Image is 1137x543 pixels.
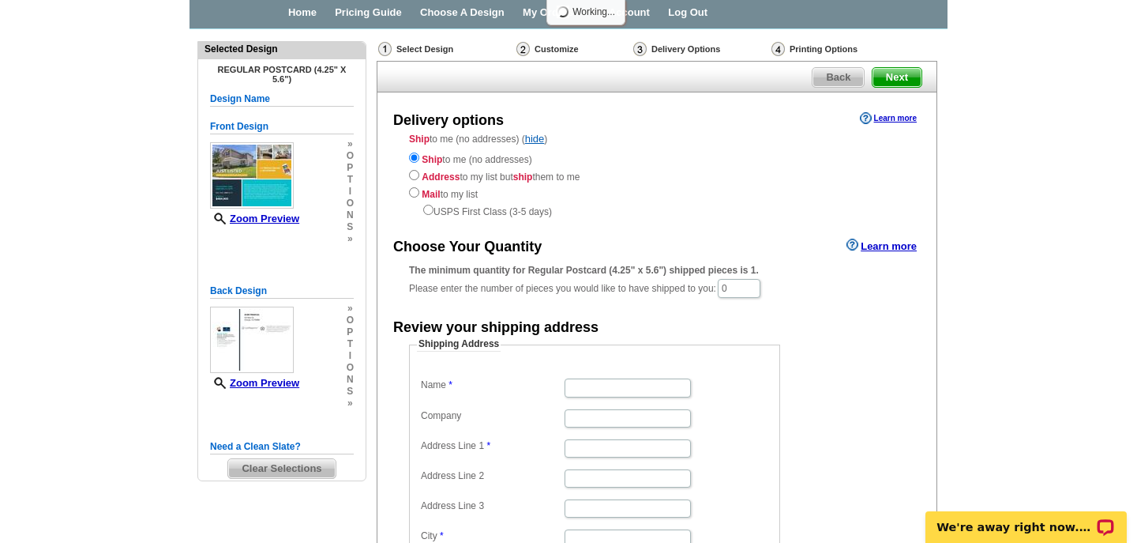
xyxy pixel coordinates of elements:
[393,111,504,131] div: Delivery options
[347,386,354,398] span: s
[557,6,569,18] img: loading...
[632,41,770,61] div: Delivery Options
[525,133,545,145] a: hide
[288,6,317,18] a: Home
[210,65,354,84] h4: Regular Postcard (4.25" x 5.6")
[421,469,563,483] label: Address Line 2
[347,186,354,198] span: i
[523,6,573,18] a: My Orders
[421,439,563,453] label: Address Line 1
[347,162,354,174] span: p
[198,42,366,56] div: Selected Design
[417,337,501,352] legend: Shipping Address
[420,6,505,18] a: Choose A Design
[422,172,460,183] strong: Address
[347,303,354,315] span: »
[378,42,392,56] img: Select Design
[210,377,299,389] a: Zoom Preview
[210,142,294,209] img: small-thumb.jpg
[347,138,354,150] span: »
[210,307,294,373] img: small-thumb.jpg
[409,263,905,277] div: The minimum quantity for Regular Postcard (4.25" x 5.6") shipped pieces is 1.
[812,68,864,87] span: Back
[409,202,905,219] div: USPS First Class (3-5 days)
[860,112,917,125] a: Learn more
[421,409,563,423] label: Company
[210,92,354,107] h5: Design Name
[210,439,354,454] h5: Need a Clean Slate?
[422,154,442,165] strong: Ship
[421,530,563,543] label: City
[393,318,599,338] div: Review your shipping address
[347,150,354,162] span: o
[421,379,563,392] label: Name
[846,239,917,251] a: Learn more
[915,493,1137,543] iframe: LiveChat chat widget
[347,398,354,409] span: »
[409,263,905,300] div: Please enter the number of pieces you would like to have shipped to you:
[422,189,440,200] strong: Mail
[633,42,647,56] img: Delivery Options
[668,6,707,18] a: Log Out
[513,172,533,183] strong: ship
[347,338,354,350] span: t
[210,213,299,224] a: Zoom Preview
[347,233,354,245] span: »
[377,132,936,219] div: to me (no addresses) ( )
[210,119,354,134] h5: Front Design
[812,67,865,88] a: Back
[409,134,430,145] strong: Ship
[347,198,354,209] span: o
[770,41,910,57] div: Printing Options
[347,374,354,386] span: n
[347,362,354,374] span: o
[592,6,650,18] a: My Account
[393,237,542,258] div: Choose Your Quantity
[771,42,785,56] img: Printing Options & Summary
[347,350,354,362] span: i
[515,41,632,57] div: Customize
[872,68,921,87] span: Next
[347,209,354,221] span: n
[228,459,335,478] span: Clear Selections
[516,42,530,56] img: Customize
[421,500,563,513] label: Address Line 3
[347,174,354,186] span: t
[409,149,905,219] div: to me (no addresses) to my list but them to me to my list
[347,221,354,233] span: s
[335,6,402,18] a: Pricing Guide
[347,326,354,338] span: p
[347,315,354,326] span: o
[377,41,515,61] div: Select Design
[210,284,354,299] h5: Back Design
